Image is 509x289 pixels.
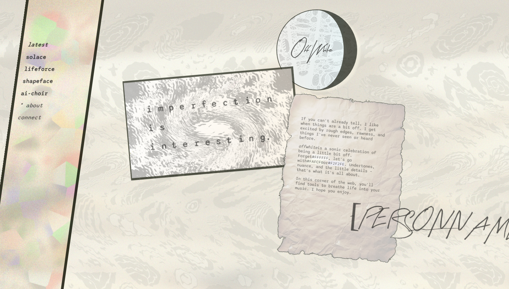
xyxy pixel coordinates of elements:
span: i [244,95,250,106]
button: connect [17,114,42,121]
span: i [149,142,156,152]
span: e [179,101,186,112]
p: In this corner of the web, you'll find tools to breathe life into your music. I hope you enjoy. [295,176,382,198]
span: p [168,102,174,113]
span: n [267,94,273,104]
span: e [211,98,218,109]
button: solace [26,54,47,60]
button: * about [19,102,43,109]
span: n [248,133,255,144]
span: c [223,98,228,108]
span: f [201,99,207,110]
span: r [191,100,197,111]
span: n [161,141,166,152]
button: ai-choir [21,90,48,97]
span: g. [260,132,272,143]
span: #FFFFFF [312,154,329,161]
button: shapeface [22,78,54,85]
span: offwhite [298,144,317,150]
button: latest [27,41,48,48]
span: #F2F2FE [328,161,344,167]
span: i [146,104,153,115]
span: e [205,137,211,148]
span: e [182,139,189,150]
span: t [226,135,233,146]
span: #FAFCF0 [307,159,324,165]
span: t [233,96,240,107]
span: t [171,140,178,151]
span: r [194,138,200,149]
span: m [158,103,163,114]
button: lifeforce [24,66,55,73]
span: s [216,136,222,147]
span: i [238,134,244,145]
span: i [147,123,155,134]
span: o [255,95,262,106]
span: s [159,122,165,133]
p: OffWhite [291,34,330,65]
